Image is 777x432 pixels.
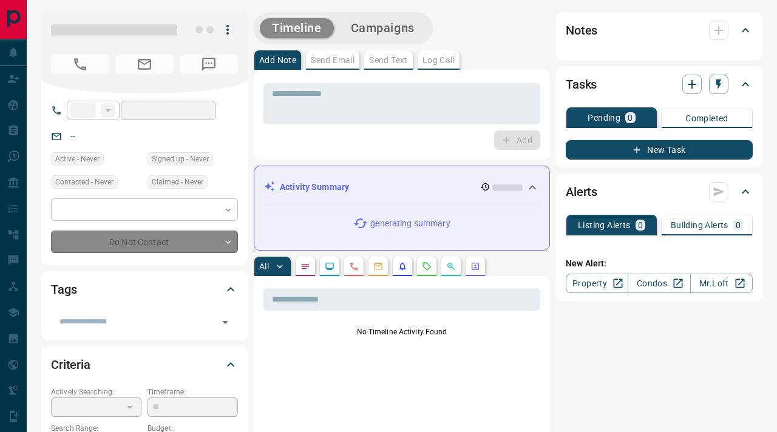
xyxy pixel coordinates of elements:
h2: Notes [566,21,597,40]
svg: Agent Actions [470,262,480,271]
p: Pending [588,113,620,122]
svg: Listing Alerts [398,262,407,271]
p: 0 [638,221,643,229]
p: 0 [736,221,741,229]
span: No Number [51,55,109,74]
div: Alerts [566,177,753,206]
span: Signed up - Never [152,153,209,165]
div: Criteria [51,350,238,379]
button: Timeline [260,18,334,38]
p: 0 [628,113,633,122]
p: Add Note [259,56,296,64]
a: -- [70,131,75,141]
h2: Tags [51,280,76,299]
p: generating summary [370,217,450,230]
button: New Task [566,140,753,160]
a: Property [566,274,628,293]
h2: Tasks [566,75,597,94]
div: Tags [51,275,238,304]
p: Listing Alerts [578,221,631,229]
p: Activity Summary [280,181,349,194]
svg: Opportunities [446,262,456,271]
span: Claimed - Never [152,176,203,188]
svg: Notes [300,262,310,271]
p: No Timeline Activity Found [263,326,540,337]
button: Campaigns [339,18,427,38]
p: Timeframe: [148,386,238,397]
h2: Criteria [51,355,90,374]
svg: Emails [373,262,383,271]
div: Do Not Contact [51,231,238,253]
p: All [259,262,269,271]
span: No Number [180,55,238,74]
span: Active - Never [55,153,100,165]
p: Building Alerts [671,221,728,229]
p: Actively Searching: [51,386,141,397]
button: Open [217,314,234,331]
svg: Calls [349,262,359,271]
div: Activity Summary [264,176,540,198]
p: Completed [685,114,728,123]
h2: Alerts [566,182,597,201]
svg: Requests [422,262,432,271]
div: Tasks [566,70,753,99]
a: Condos [628,274,690,293]
p: New Alert: [566,257,753,270]
span: Contacted - Never [55,176,114,188]
a: Mr.Loft [690,274,753,293]
span: No Email [115,55,174,74]
svg: Lead Browsing Activity [325,262,334,271]
div: Notes [566,16,753,45]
